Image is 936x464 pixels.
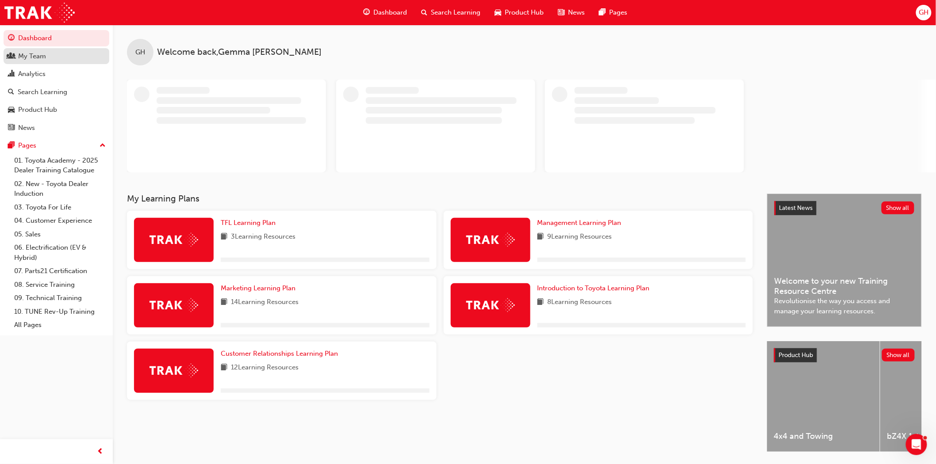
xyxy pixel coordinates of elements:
[592,4,635,22] a: pages-iconPages
[916,5,932,20] button: GH
[4,30,109,46] a: Dashboard
[919,8,928,18] span: GH
[774,348,915,362] a: Product HubShow all
[775,296,914,316] span: Revolutionise the way you access and manage your learning resources.
[4,137,109,154] button: Pages
[97,446,104,457] span: prev-icon
[4,84,109,100] a: Search Learning
[537,297,544,308] span: book-icon
[466,233,515,247] img: Trak
[431,8,481,18] span: Search Learning
[11,241,109,264] a: 06. Electrification (EV & Hybrid)
[221,284,295,292] span: Marketing Learning Plan
[11,228,109,241] a: 05. Sales
[8,124,15,132] span: news-icon
[11,291,109,305] a: 09. Technical Training
[221,283,299,293] a: Marketing Learning Plan
[157,47,322,57] span: Welcome back , Gemma [PERSON_NAME]
[221,349,341,359] a: Customer Relationships Learning Plan
[11,201,109,214] a: 03. Toyota For Life
[8,142,15,150] span: pages-icon
[11,177,109,201] a: 02. New - Toyota Dealer Induction
[767,194,922,327] a: Latest NewsShow allWelcome to your new Training Resource CentreRevolutionise the way you access a...
[4,120,109,136] a: News
[18,87,67,97] div: Search Learning
[537,218,625,228] a: Management Learning Plan
[488,4,551,22] a: car-iconProduct Hub
[767,341,880,452] a: 4x4 and Towing
[4,28,109,137] button: DashboardMy TeamAnalyticsSearch LearningProduct HubNews
[135,47,145,57] span: GH
[221,297,227,308] span: book-icon
[11,278,109,292] a: 08. Service Training
[364,7,370,18] span: guage-icon
[610,8,628,18] span: Pages
[18,51,46,61] div: My Team
[221,362,227,373] span: book-icon
[18,105,57,115] div: Product Hub
[779,351,813,359] span: Product Hub
[906,434,927,455] iframe: Intercom live chat
[221,350,338,358] span: Customer Relationships Learning Plan
[374,8,407,18] span: Dashboard
[18,141,36,151] div: Pages
[221,232,227,243] span: book-icon
[100,140,106,152] span: up-icon
[882,202,915,214] button: Show all
[495,7,502,18] span: car-icon
[548,232,612,243] span: 9 Learning Resources
[537,219,621,227] span: Management Learning Plan
[551,4,592,22] a: news-iconNews
[558,7,565,18] span: news-icon
[422,7,428,18] span: search-icon
[11,305,109,319] a: 10. TUNE Rev-Up Training
[11,214,109,228] a: 04. Customer Experience
[599,7,606,18] span: pages-icon
[8,106,15,114] span: car-icon
[221,218,279,228] a: TFL Learning Plan
[4,3,75,23] img: Trak
[18,123,35,133] div: News
[150,298,198,312] img: Trak
[775,201,914,215] a: Latest NewsShow all
[11,264,109,278] a: 07. Parts21 Certification
[505,8,544,18] span: Product Hub
[357,4,414,22] a: guage-iconDashboard
[537,283,653,293] a: Introduction to Toyota Learning Plan
[8,88,14,96] span: search-icon
[11,154,109,177] a: 01. Toyota Academy - 2025 Dealer Training Catalogue
[568,8,585,18] span: News
[882,349,915,361] button: Show all
[8,53,15,61] span: people-icon
[466,298,515,312] img: Trak
[150,233,198,247] img: Trak
[231,297,299,308] span: 14 Learning Resources
[231,362,299,373] span: 12 Learning Resources
[18,69,46,79] div: Analytics
[4,102,109,118] a: Product Hub
[537,232,544,243] span: book-icon
[4,66,109,82] a: Analytics
[231,232,295,243] span: 3 Learning Resources
[150,364,198,377] img: Trak
[414,4,488,22] a: search-iconSearch Learning
[4,48,109,65] a: My Team
[8,70,15,78] span: chart-icon
[775,276,914,296] span: Welcome to your new Training Resource Centre
[221,219,276,227] span: TFL Learning Plan
[11,318,109,332] a: All Pages
[8,34,15,42] span: guage-icon
[774,431,873,441] span: 4x4 and Towing
[537,284,650,292] span: Introduction to Toyota Learning Plan
[779,204,813,212] span: Latest News
[548,297,612,308] span: 8 Learning Resources
[127,194,753,204] h3: My Learning Plans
